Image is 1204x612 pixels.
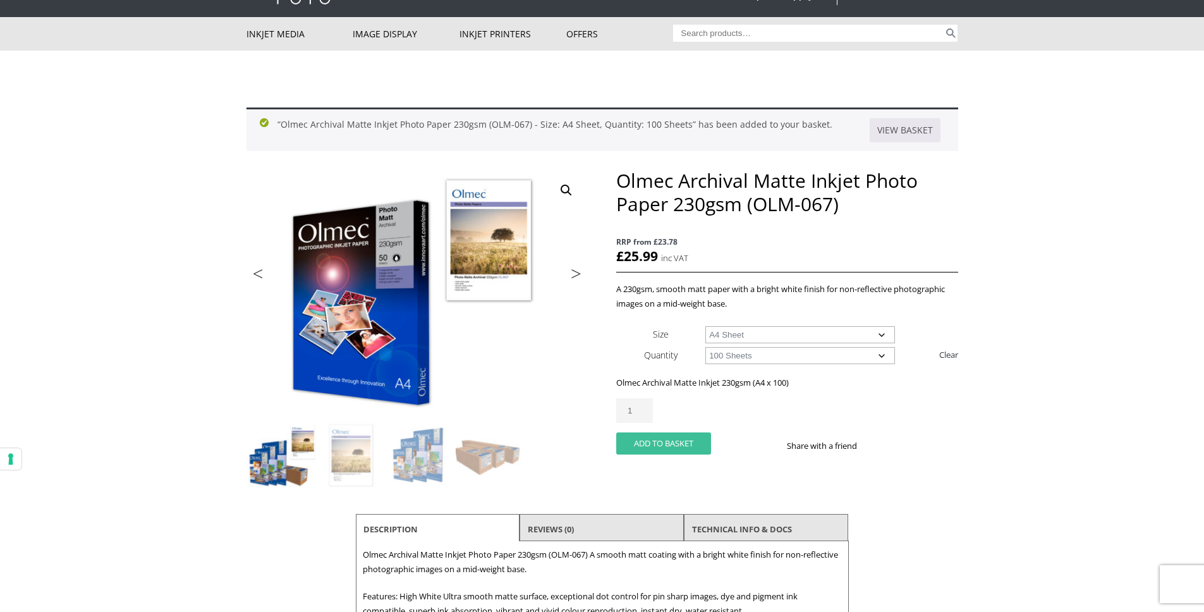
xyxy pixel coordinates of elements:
[528,518,574,541] a: Reviews (0)
[386,422,454,490] img: Olmec Archival Matte Inkjet Photo Paper 230gsm (OLM-067) - Image 3
[616,247,624,265] span: £
[870,118,940,142] a: View basket
[353,17,459,51] a: Image Display
[872,441,882,451] img: facebook sharing button
[903,441,913,451] img: email sharing button
[459,17,566,51] a: Inkjet Printers
[246,17,353,51] a: Inkjet Media
[616,432,711,455] button: Add to basket
[787,439,872,453] p: Share with a friend
[566,17,673,51] a: Offers
[616,169,958,216] h1: Olmec Archival Matte Inkjet Photo Paper 230gsm (OLM-067)
[887,441,897,451] img: twitter sharing button
[616,398,653,423] input: Product quantity
[363,548,842,577] p: Olmec Archival Matte Inkjet Photo Paper 230gsm (OLM-067) A smooth matt coating with a bright whit...
[944,25,958,42] button: Search
[692,518,792,541] a: TECHNICAL INFO & DOCS
[616,247,658,265] bdi: 25.99
[247,422,315,490] img: Olmec Archival Matte Inkjet Photo Paper 230gsm (OLM-067)
[939,345,958,365] a: Clear options
[644,349,678,361] label: Quantity
[246,107,958,151] div: “Olmec Archival Matte Inkjet Photo Paper 230gsm (OLM-067) - Size: A4 Sheet, Quantity: 100 Sheets”...
[317,422,385,490] img: Olmec Archival Matte Inkjet Photo Paper 230gsm (OLM-067) - Image 2
[673,25,944,42] input: Search products…
[456,422,524,490] img: Olmec Archival Matte Inkjet Photo Paper 230gsm (OLM-067) - Image 4
[616,235,958,249] span: RRP from £23.78
[555,179,578,202] a: View full-screen image gallery
[616,282,958,311] p: A 230gsm, smooth matt paper with a bright white finish for non-reflective photographic images on ...
[653,328,669,340] label: Size
[616,376,958,390] p: Olmec Archival Matte Inkjet 230gsm (A4 x 100)
[363,518,418,541] a: Description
